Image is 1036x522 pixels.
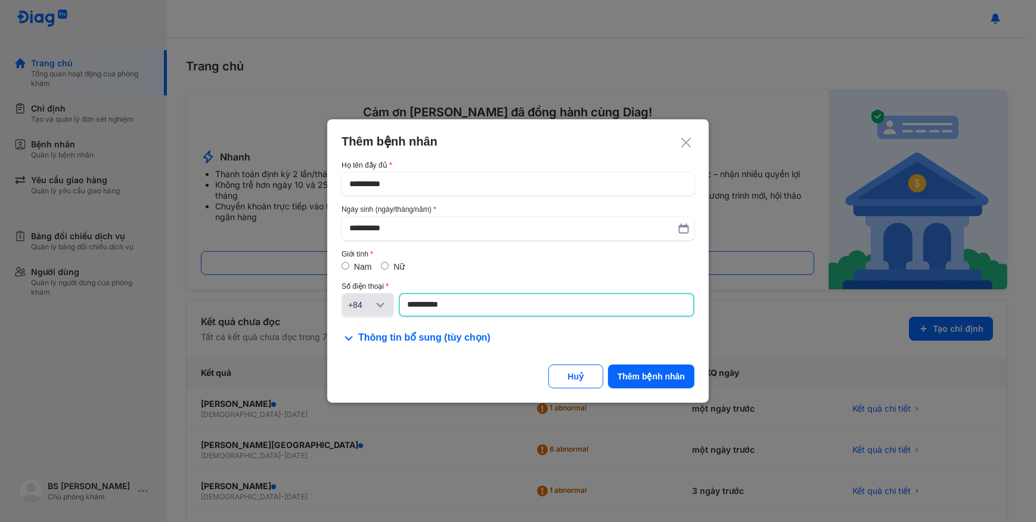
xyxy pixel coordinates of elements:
button: Thêm bệnh nhân [608,365,694,388]
div: Thêm bệnh nhân [618,370,685,382]
div: Số điện thoại [342,282,694,291]
button: Huỷ [548,365,603,388]
div: Ngày sinh (ngày/tháng/năm) [342,205,694,214]
label: Nữ [393,262,405,271]
div: Giới tính [342,250,694,258]
div: +84 [348,299,373,311]
span: Thông tin bổ sung (tùy chọn) [358,331,491,345]
label: Nam [354,262,372,271]
div: Họ tên đầy đủ [342,161,694,169]
div: Thêm bệnh nhân [342,134,694,149]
